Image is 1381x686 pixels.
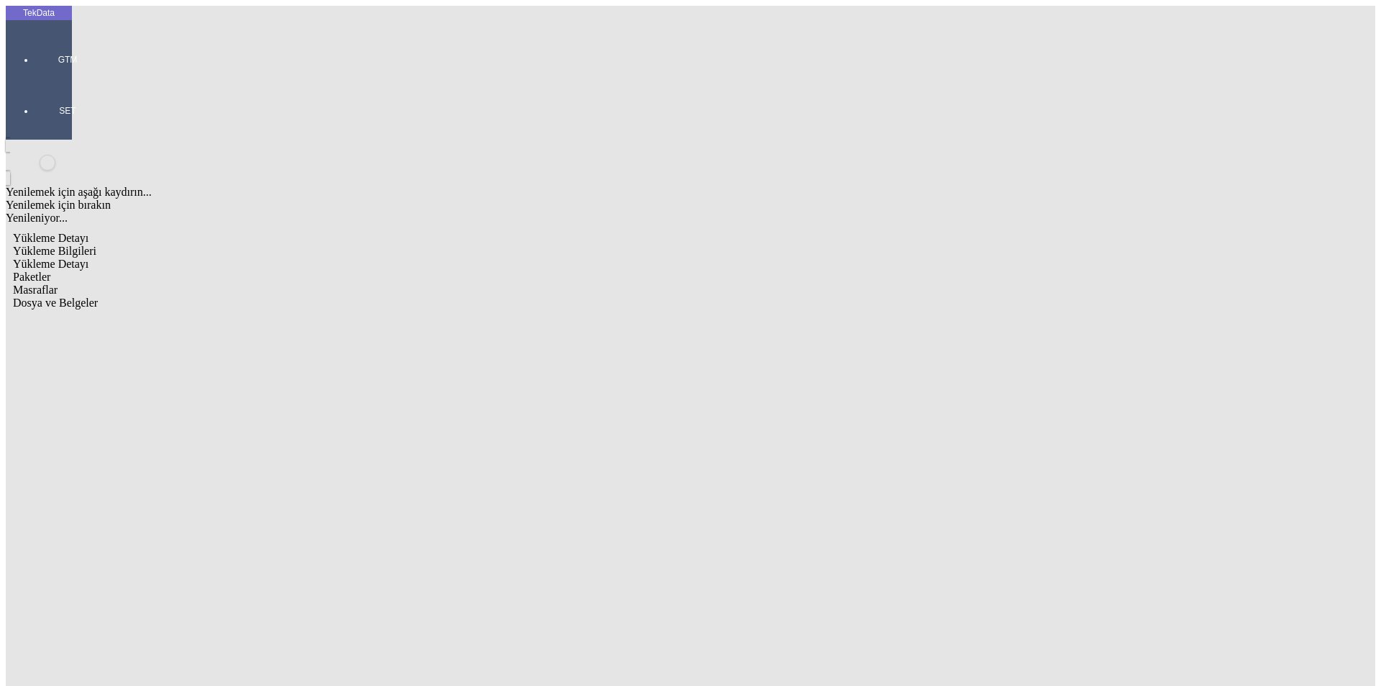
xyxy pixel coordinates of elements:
span: Yükleme Detayı [13,258,88,270]
div: TekData [6,7,72,19]
span: Yükleme Bilgileri [13,245,96,257]
span: GTM [46,54,89,66]
span: Dosya ve Belgeler [13,297,98,309]
span: Yükleme Detayı [13,232,88,244]
span: Masraflar [13,284,58,296]
span: Paketler [13,271,50,283]
div: Yenilemek için aşağı kaydırın... [6,186,1159,199]
div: Yenileniyor... [6,212,1159,225]
div: Yenilemek için bırakın [6,199,1159,212]
span: SET [46,105,89,117]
